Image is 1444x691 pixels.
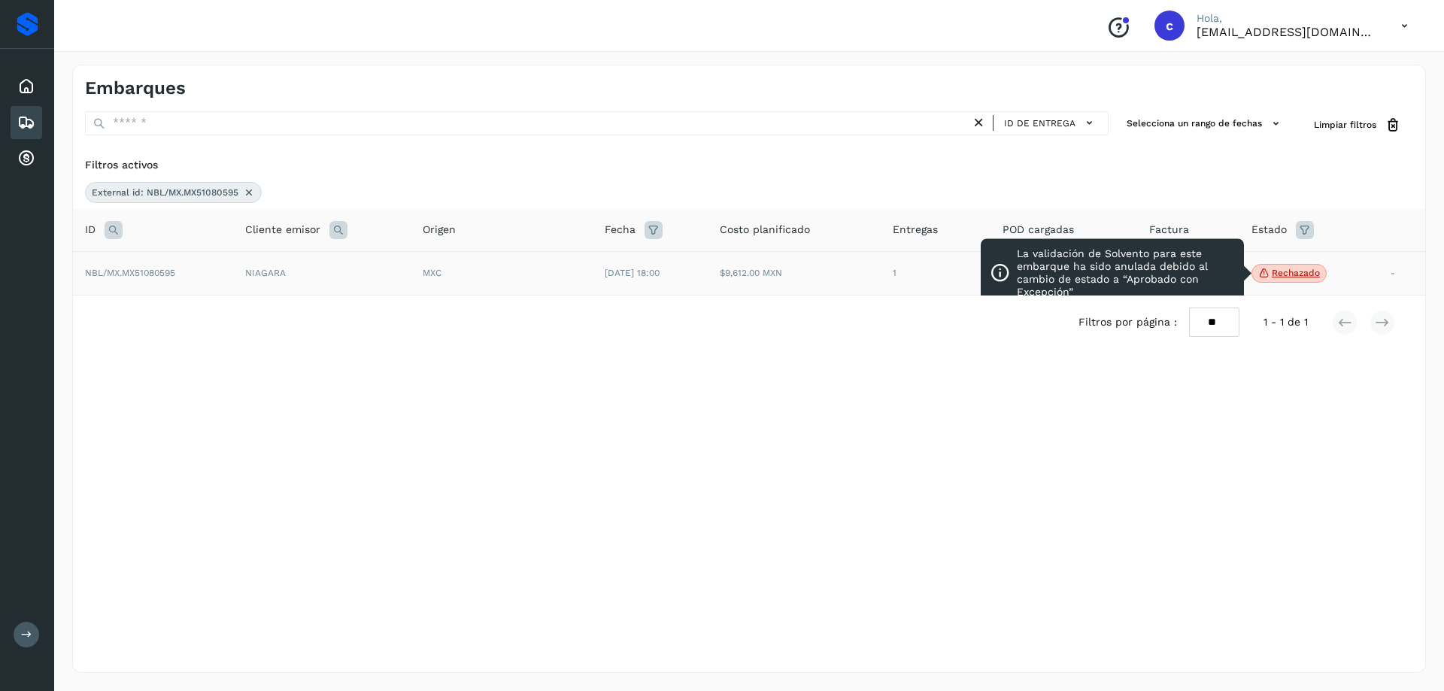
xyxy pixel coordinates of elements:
[1004,117,1075,130] span: ID de entrega
[11,70,42,103] div: Inicio
[1000,112,1102,134] button: ID de entrega
[1017,248,1235,299] p: La validación de Solvento para este embarque ha sido anulada debido al cambio de estado a “Aproba...
[605,268,660,278] span: [DATE] 18:00
[1121,111,1290,136] button: Selecciona un rango de fechas
[1251,222,1287,238] span: Estado
[708,251,881,295] td: $9,612.00 MXN
[423,222,456,238] span: Origen
[11,106,42,139] div: Embarques
[423,268,441,278] span: MXC
[893,222,938,238] span: Entregas
[1272,268,1320,278] p: Rechazado
[92,186,238,199] span: External id: NBL/MX.MX51080595
[1263,314,1308,330] span: 1 - 1 de 1
[1078,314,1177,330] span: Filtros por página :
[85,77,186,99] h4: Embarques
[1003,222,1074,238] span: POD cargadas
[1197,12,1377,25] p: Hola,
[881,251,990,295] td: 1
[85,157,1413,173] div: Filtros activos
[1197,25,1377,39] p: carlosvazqueztgc@gmail.com
[1379,251,1425,295] td: -
[1149,222,1189,238] span: Factura
[245,222,320,238] span: Cliente emisor
[85,182,262,203] div: External id: NBL/MX.MX51080595
[1302,111,1413,139] button: Limpiar filtros
[85,222,96,238] span: ID
[605,222,636,238] span: Fecha
[1314,118,1376,132] span: Limpiar filtros
[85,268,175,278] span: NBL/MX.MX51080595
[11,142,42,175] div: Cuentas por cobrar
[233,251,411,295] td: NIAGARA
[720,222,810,238] span: Costo planificado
